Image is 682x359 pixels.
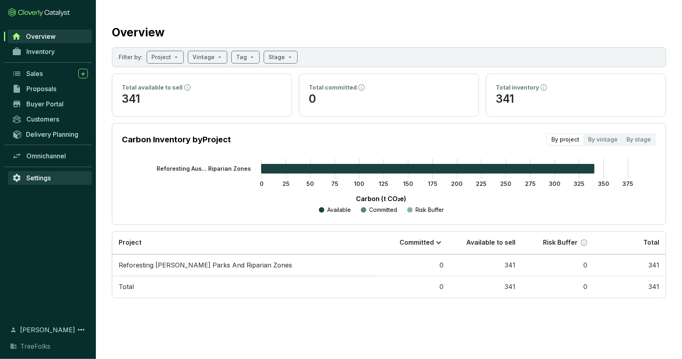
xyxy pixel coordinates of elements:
[594,254,666,276] td: 341
[20,325,75,335] span: [PERSON_NAME]
[547,134,584,145] div: By project
[428,180,437,187] tspan: 175
[26,115,59,123] span: Customers
[112,231,378,254] th: Project
[8,45,92,58] a: Inventory
[369,206,397,214] p: Committed
[122,84,183,92] p: Total available to sell
[112,276,378,298] td: Total
[112,24,165,41] h2: Overview
[354,180,364,187] tspan: 100
[451,180,463,187] tspan: 200
[20,341,50,351] span: TreeFolks
[496,84,539,92] p: Total inventory
[26,130,78,138] span: Delivery Planning
[309,84,357,92] p: Total committed
[112,254,378,276] td: Reforesting Austin's Parks And Riparian Zones
[622,134,655,145] div: By stage
[594,276,666,298] td: 341
[26,32,56,40] span: Overview
[403,180,413,187] tspan: 150
[26,100,64,108] span: Buyer Portal
[543,238,578,247] p: Risk Buffer
[450,231,522,254] th: Available to sell
[26,48,55,56] span: Inventory
[26,152,66,160] span: Omnichannel
[379,180,388,187] tspan: 125
[26,174,51,182] span: Settings
[26,85,56,93] span: Proposals
[260,180,264,187] tspan: 0
[8,171,92,185] a: Settings
[282,180,290,187] tspan: 25
[327,206,351,214] p: Available
[416,206,444,214] p: Risk Buffer
[496,92,656,107] p: 341
[134,194,628,203] p: Carbon (t CO₂e)
[26,70,43,78] span: Sales
[522,276,594,298] td: 0
[8,82,92,96] a: Proposals
[157,165,251,172] tspan: Reforesting Aus... Riparian Zones
[8,30,92,43] a: Overview
[8,97,92,111] a: Buyer Portal
[378,276,450,298] td: 0
[378,254,450,276] td: 0
[309,92,469,107] p: 0
[584,134,622,145] div: By vintage
[8,128,92,141] a: Delivery Planning
[119,53,143,61] p: Filter by:
[476,180,487,187] tspan: 225
[574,180,585,187] tspan: 325
[450,254,522,276] td: 341
[525,180,536,187] tspan: 275
[331,180,338,187] tspan: 75
[8,67,92,80] a: Sales
[598,180,609,187] tspan: 350
[8,112,92,126] a: Customers
[500,180,511,187] tspan: 250
[307,180,314,187] tspan: 50
[546,133,656,146] div: segmented control
[549,180,561,187] tspan: 300
[522,254,594,276] td: 0
[594,231,666,254] th: Total
[400,238,434,247] p: Committed
[8,149,92,163] a: Omnichannel
[122,92,282,107] p: 341
[450,276,522,298] td: 341
[623,180,634,187] tspan: 375
[122,134,231,145] p: Carbon Inventory by Project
